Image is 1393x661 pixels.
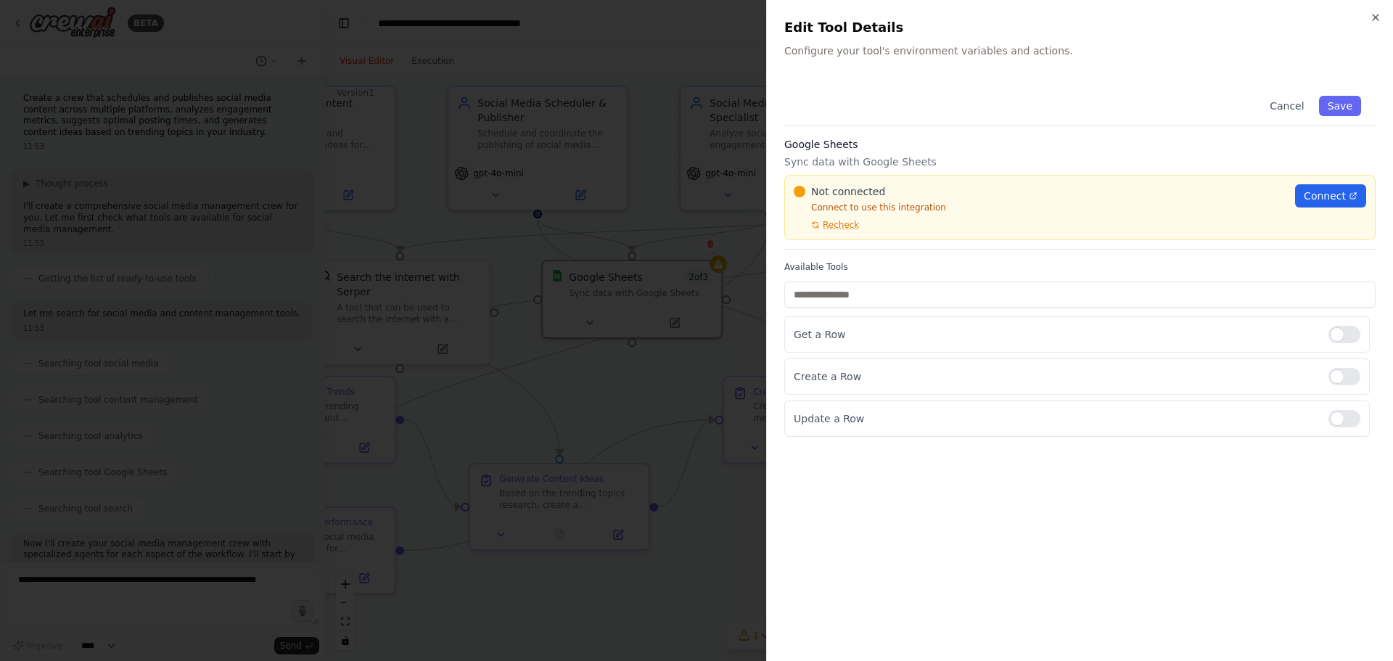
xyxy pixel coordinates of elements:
p: Update a Row [794,411,1317,426]
label: Available Tools [784,261,1376,273]
button: Cancel [1261,96,1312,116]
p: Connect to use this integration [794,202,1286,213]
button: Recheck [794,219,859,231]
h2: Edit Tool Details [784,17,1376,38]
p: Configure your tool's environment variables and actions. [784,44,1376,58]
span: Not connected [811,184,885,199]
span: Recheck [823,219,859,231]
p: Get a Row [794,327,1317,342]
a: Connect [1295,184,1366,208]
button: Save [1319,96,1361,116]
span: Connect [1304,189,1346,203]
h3: Google Sheets [784,137,1376,152]
p: Create a Row [794,369,1317,384]
p: Sync data with Google Sheets [784,155,1376,169]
